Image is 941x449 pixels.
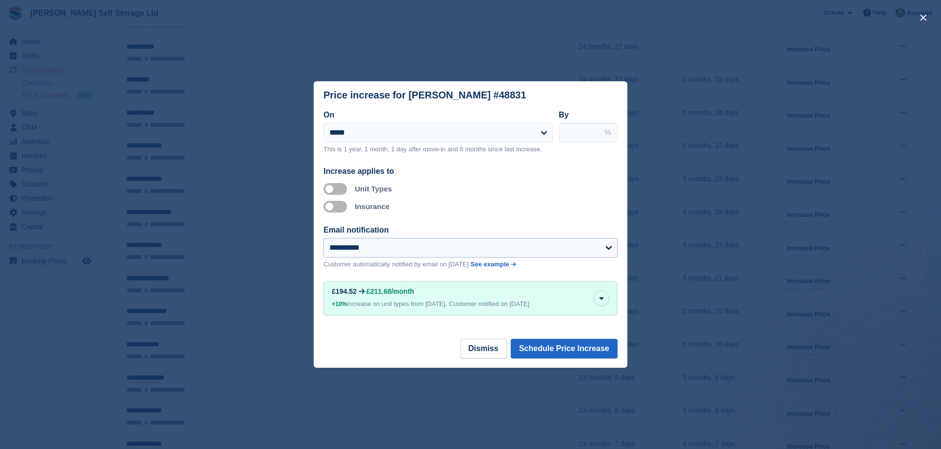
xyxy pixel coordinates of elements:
[355,185,392,193] label: Unit Types
[367,287,392,295] span: £211.68
[323,260,469,269] p: Customer automatically notified by email on [DATE]
[470,260,509,268] span: See example
[323,111,334,119] label: On
[332,287,357,295] div: £194.52
[323,226,389,234] label: Email notification
[460,339,507,358] button: Dismiss
[916,10,931,25] button: close
[323,90,526,101] div: Price increase for [PERSON_NAME] #48831
[391,287,414,295] span: /month
[323,144,553,154] p: This is 1 year, 1 month, 1 day after move-in and 6 months since last increase.
[511,339,618,358] button: Schedule Price Increase
[449,300,530,307] span: Customer notified on [DATE]
[559,111,569,119] label: By
[332,299,347,309] div: +10%
[470,260,516,269] a: See example
[323,165,618,177] div: Increase applies to
[323,189,351,190] label: Apply to unit types
[323,206,351,208] label: Apply to insurance
[355,202,390,211] label: Insurance
[332,300,447,307] span: increase on unit types from [DATE].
